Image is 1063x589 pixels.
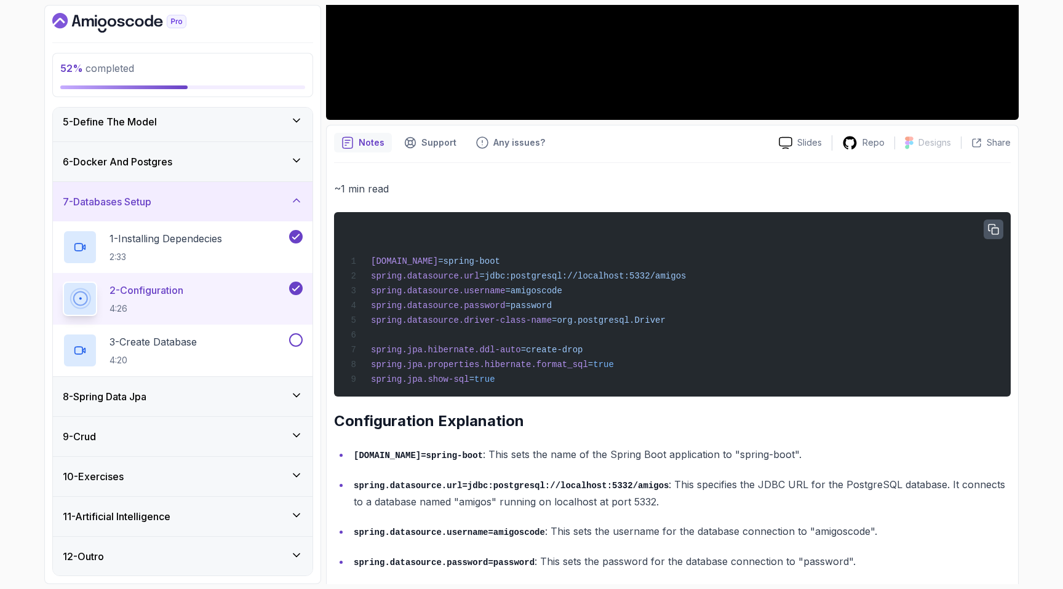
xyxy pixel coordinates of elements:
[334,180,1011,197] p: ~1 min read
[53,377,313,416] button: 8-Spring Data Jpa
[371,256,438,266] span: [DOMAIN_NAME]
[109,251,222,263] p: 2:33
[354,558,535,567] code: spring.datasource.password=password
[53,497,313,536] button: 11-Artificial Intelligence
[63,154,172,169] h3: 6 - Docker And Postgres
[354,476,1011,511] p: : This specifies the JDBC URL for the PostgreSQL database. It connects to a database named "amigo...
[371,360,588,370] span: spring.jpa.properties.hibernate.format_sql
[63,282,303,316] button: 2-Configuration4:26
[63,230,303,264] button: 1-Installing Dependecies2:33
[371,345,521,355] span: spring.jpa.hibernate.ddl-auto
[53,457,313,496] button: 10-Exercises
[109,354,197,366] p: 4:20
[109,302,183,315] p: 4:26
[63,333,303,368] button: 3-Create Database4:20
[371,286,505,296] span: spring.datasource.username
[505,301,552,310] span: =password
[769,136,832,149] a: Slides
[334,133,392,152] button: notes button
[53,142,313,181] button: 6-Docker And Postgres
[63,429,96,444] h3: 9 - Crud
[552,315,666,325] span: =org.postgresql.Driver
[797,136,822,149] p: Slides
[53,102,313,141] button: 5-Define The Model
[505,286,562,296] span: =amigoscode
[63,114,157,129] h3: 5 - Define The Model
[832,135,894,151] a: Repo
[63,469,124,484] h3: 10 - Exercises
[60,62,134,74] span: completed
[474,374,495,384] span: true
[862,136,885,149] p: Repo
[334,411,1011,431] h2: Configuration Explanation
[588,360,593,370] span: =
[52,13,215,33] a: Dashboard
[53,537,313,576] button: 12-Outro
[918,136,951,149] p: Designs
[63,389,146,404] h3: 8 - Spring Data Jpa
[493,136,545,149] p: Any issues?
[371,301,505,310] span: spring.datasource.password
[109,231,222,246] p: 1 - Installing Dependecies
[53,182,313,221] button: 7-Databases Setup
[987,136,1011,149] p: Share
[354,481,669,491] code: spring.datasource.url=jdbc:postgresql://localhost:5332/amigos
[421,136,456,149] p: Support
[593,360,614,370] span: true
[521,345,583,355] span: =create-drop
[397,133,464,152] button: Support button
[109,334,197,349] p: 3 - Create Database
[354,446,1011,464] p: : This sets the name of the Spring Boot application to "spring-boot".
[63,549,104,564] h3: 12 - Outro
[63,509,170,524] h3: 11 - Artificial Intelligence
[961,136,1011,149] button: Share
[371,271,479,281] span: spring.datasource.url
[354,528,545,537] code: spring.datasource.username=amigoscode
[469,374,474,384] span: =
[371,315,552,325] span: spring.datasource.driver-class-name
[469,133,552,152] button: Feedback button
[53,417,313,456] button: 9-Crud
[359,136,384,149] p: Notes
[60,62,83,74] span: 52 %
[438,256,500,266] span: =spring-boot
[354,523,1011,540] p: : This sets the username for the database connection to "amigoscode".
[109,283,183,298] p: 2 - Configuration
[354,451,483,461] code: [DOMAIN_NAME]=spring-boot
[371,374,469,384] span: spring.jpa.show-sql
[479,271,686,281] span: =jdbc:postgresql://localhost:5332/amigos
[63,194,151,209] h3: 7 - Databases Setup
[354,553,1011,571] p: : This sets the password for the database connection to "password".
